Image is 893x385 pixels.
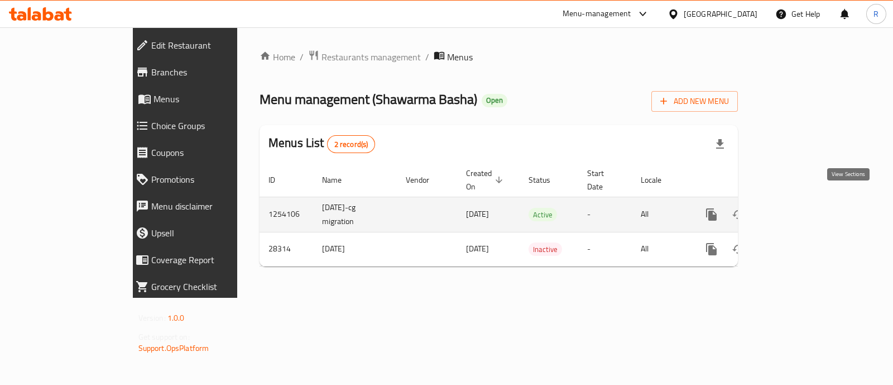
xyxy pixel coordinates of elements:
span: Start Date [587,167,618,193]
span: Edit Restaurant [151,39,273,52]
span: Promotions [151,173,273,186]
a: Edit Restaurant [127,32,282,59]
a: Promotions [127,166,282,193]
div: [GEOGRAPHIC_DATA] [684,8,757,20]
a: Restaurants management [308,50,421,64]
nav: breadcrumb [260,50,738,64]
td: All [632,232,689,266]
li: / [425,50,429,64]
span: Upsell [151,226,273,240]
span: Coverage Report [151,253,273,267]
span: Grocery Checklist [151,280,273,293]
span: ID [268,173,290,187]
span: Created On [466,167,506,193]
a: Grocery Checklist [127,273,282,300]
td: [DATE]-cg migration [313,197,397,232]
li: / [300,50,304,64]
td: 28314 [260,232,313,266]
div: Menu-management [563,7,631,21]
table: enhanced table [260,163,814,267]
a: Menu disclaimer [127,193,282,220]
span: [DATE] [466,207,489,221]
button: Change Status [725,201,752,228]
span: Choice Groups [151,119,273,132]
div: Total records count [327,135,376,153]
span: Get support on: [138,330,190,344]
button: more [698,236,725,263]
div: Inactive [529,243,562,256]
button: Change Status [725,236,752,263]
span: Menus [447,50,473,64]
span: R [873,8,878,20]
span: Open [482,96,507,105]
td: 1254106 [260,197,313,232]
td: - [578,232,632,266]
span: Vendor [406,173,444,187]
span: Active [529,208,557,221]
a: Choice Groups [127,112,282,139]
span: Add New Menu [660,94,729,108]
span: Menus [153,92,273,106]
a: Support.OpsPlatform [138,341,209,355]
span: Name [322,173,356,187]
span: Coupons [151,146,273,159]
span: Menu management ( Shawarma Basha ) [260,87,477,112]
span: Locale [641,173,676,187]
span: Menu disclaimer [151,199,273,213]
h2: Menus List [268,135,375,153]
div: Open [482,94,507,107]
span: 1.0.0 [167,311,185,325]
a: Coupons [127,139,282,166]
td: All [632,197,689,232]
td: - [578,197,632,232]
a: Menus [127,85,282,112]
span: Inactive [529,243,562,256]
span: 2 record(s) [328,139,375,150]
span: Status [529,173,565,187]
span: Restaurants management [321,50,421,64]
div: Export file [707,131,733,158]
button: Add New Menu [651,91,738,112]
td: [DATE] [313,232,397,266]
span: Branches [151,65,273,79]
a: Coverage Report [127,246,282,273]
a: Branches [127,59,282,85]
a: Upsell [127,220,282,246]
th: Actions [689,163,814,197]
span: [DATE] [466,241,489,256]
button: more [698,201,725,228]
span: Version: [138,311,166,325]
